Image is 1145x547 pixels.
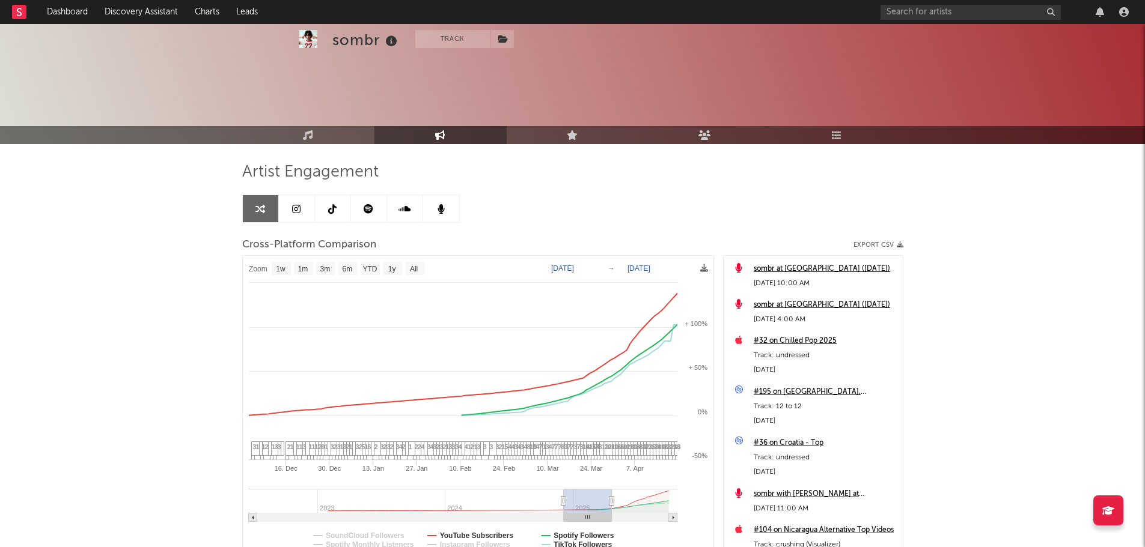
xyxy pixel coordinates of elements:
span: 1 [446,443,450,450]
text: 27. Jan [406,465,427,472]
span: 3 [490,443,493,450]
span: 1 [543,443,546,450]
span: 3 [433,443,437,450]
span: 7 [577,443,581,450]
div: sombr [332,30,400,50]
span: 1 [312,443,316,450]
span: 4 [536,443,540,450]
span: 4 [524,443,528,450]
div: #195 on [GEOGRAPHIC_DATA], [GEOGRAPHIC_DATA] [754,385,897,399]
text: 16. Dec [274,465,297,472]
text: 1y [388,265,395,273]
text: 30. Dec [318,465,341,472]
button: Export CSV [853,241,903,249]
span: 1 [365,443,368,450]
span: 9 [322,443,325,450]
span: 3 [456,443,459,450]
span: 2 [402,443,406,450]
span: 1 [340,443,344,450]
span: 3 [477,443,481,450]
span: 8 [527,443,531,450]
span: 11 [602,443,609,450]
span: 2 [287,443,291,450]
div: Track: undressed [754,348,897,363]
span: 4 [511,443,515,450]
span: 3 [337,443,341,450]
text: YouTube Subscribers [439,531,513,540]
span: 1 [349,443,353,450]
a: #36 on Croatia - Top [754,436,897,450]
text: + 100% [685,320,707,327]
span: 7 [558,443,562,450]
span: 1 [299,443,303,450]
span: 4 [508,443,512,450]
span: 5 [505,443,508,450]
span: 2 [334,443,337,450]
span: 3 [546,443,549,450]
div: Track: undressed [754,450,897,465]
span: Cross-Platform Comparison [242,238,376,252]
span: 2 [383,443,387,450]
a: #32 on Chilled Pop 2025 [754,334,897,348]
span: 3 [253,443,257,450]
span: 2 [418,443,421,450]
span: 1 [325,443,328,450]
div: [DATE] [754,363,897,377]
text: All [409,265,417,273]
span: 1 [409,443,412,450]
text: YTD [362,265,377,273]
span: 2 [359,443,362,450]
text: [DATE] [627,264,650,273]
span: 3 [331,443,334,450]
text: 1w [276,265,285,273]
span: 1 [315,443,319,450]
div: Track: 12 to 12 [754,399,897,414]
div: [DATE] [754,414,897,428]
text: → [608,264,615,273]
span: 2 [436,443,440,450]
text: 24. Mar [579,465,602,472]
div: [DATE] 11:00 AM [754,501,897,516]
span: 8 [561,443,565,450]
span: 2 [346,443,350,450]
span: 2 [390,443,394,450]
span: 3 [275,443,278,450]
span: 1 [262,443,266,450]
a: #104 on Nicaragua Alternative Top Videos [754,523,897,537]
span: 1 [474,443,478,450]
span: 3 [483,443,487,450]
span: 7 [570,443,574,450]
div: sombr at [GEOGRAPHIC_DATA] ([DATE]) [754,298,897,312]
input: Search for artists [881,5,1061,20]
span: 7 [539,443,543,450]
span: 1 [468,443,471,450]
div: [DATE] 10:00 AM [754,276,897,291]
span: Artist Engagement [242,165,379,180]
span: 14 [658,443,665,450]
span: 3 [452,443,456,450]
span: 3 [396,443,400,450]
span: 3 [514,443,518,450]
text: SoundCloud Followers [326,531,405,540]
div: [DATE] [754,465,897,479]
span: 1 [256,443,260,450]
text: -50% [692,452,707,459]
span: 4 [421,443,425,450]
text: Spotify Followers [554,531,614,540]
span: 3 [574,443,578,450]
text: 13. Jan [362,465,383,472]
span: 34 [640,443,647,450]
span: 4 [518,443,521,450]
span: 3 [380,443,384,450]
text: + 50% [688,364,707,371]
span: 2 [415,443,418,450]
span: 1 [309,443,313,450]
text: [DATE] [551,264,574,273]
span: 2 [471,443,474,450]
span: 1 [272,443,275,450]
button: Track [415,30,490,48]
a: sombr with [PERSON_NAME] at [GEOGRAPHIC_DATA] ([DATE]) [754,487,897,501]
text: Zoom [249,265,267,273]
text: 6m [342,265,352,273]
